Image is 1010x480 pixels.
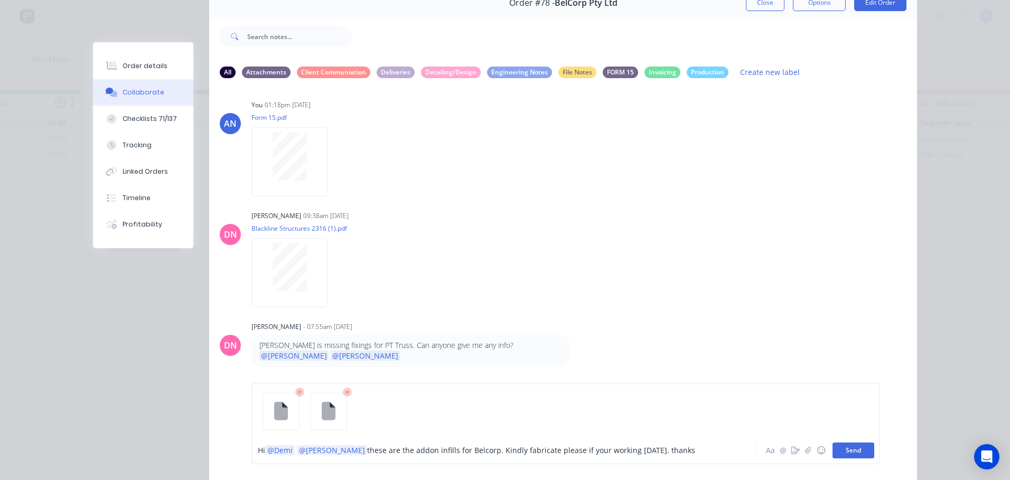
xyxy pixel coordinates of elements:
div: Client Communiation [297,67,370,78]
span: @[PERSON_NAME] [299,446,365,456]
input: Search notes... [247,26,352,47]
p: Form 15.pdf [251,113,338,122]
button: Create new label [735,65,806,79]
button: Send [833,443,874,458]
div: 01:18pm [DATE] [265,100,311,110]
button: Profitability [93,211,193,238]
button: Checklists 71/137 [93,106,193,132]
div: Engineering Notes [487,67,552,78]
div: Order details [123,61,167,71]
div: [PERSON_NAME] [251,211,301,221]
span: @Demi [267,446,293,456]
span: these are the addon infills for Belcorp. Kindly fabricate please if your working [DATE]. thanks [367,446,695,456]
div: Tracking [123,140,152,150]
p: Blackline Structures 2316 (1).pdf [251,224,347,233]
div: Deliveries [377,67,415,78]
div: Invoicing [644,67,680,78]
div: DN [224,339,237,352]
div: FORM 15 [603,67,638,78]
button: Tracking [93,132,193,158]
div: Timeline [123,193,151,203]
div: Open Intercom Messenger [974,444,999,469]
div: AN [224,117,237,130]
div: Profitability [123,220,162,229]
div: Checklists 71/137 [123,114,177,124]
div: 09:38am [DATE] [303,211,349,221]
div: Collaborate [123,88,164,97]
div: All [220,67,236,78]
p: [PERSON_NAME] is missing fixings for PT Truss. Can anyone give me any info? [259,340,562,362]
span: @[PERSON_NAME] [259,351,329,361]
div: Attachments [242,67,291,78]
div: Linked Orders [123,167,168,176]
span: Hi [258,446,265,456]
button: Linked Orders [93,158,193,185]
div: You [251,100,263,110]
div: Detailing/Design [421,67,481,78]
div: File Notes [558,67,596,78]
div: [PERSON_NAME] [251,322,301,332]
div: DN [224,228,237,241]
div: Production [687,67,728,78]
button: Order details [93,53,193,79]
button: Collaborate [93,79,193,106]
button: ☺ [815,444,827,457]
span: @[PERSON_NAME] [331,351,400,361]
button: @ [777,444,789,457]
div: - 07:55am [DATE] [303,322,352,332]
button: Aa [764,444,777,457]
button: Timeline [93,185,193,211]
